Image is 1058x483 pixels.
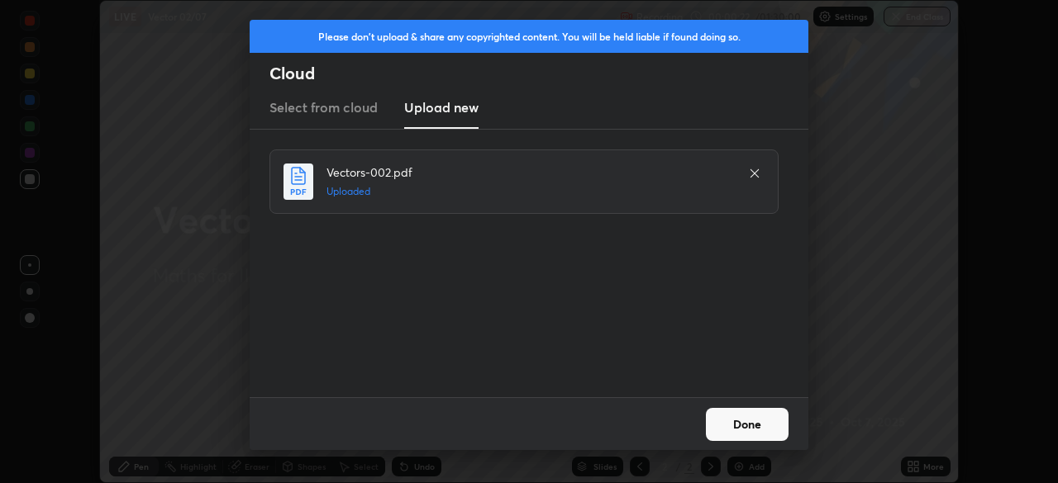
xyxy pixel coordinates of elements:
button: Done [706,408,789,441]
div: Please don't upload & share any copyrighted content. You will be held liable if found doing so. [250,20,808,53]
h4: Vectors-002.pdf [326,163,732,181]
h3: Upload new [404,97,479,117]
h5: Uploaded [326,184,732,199]
h2: Cloud [269,63,808,84]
